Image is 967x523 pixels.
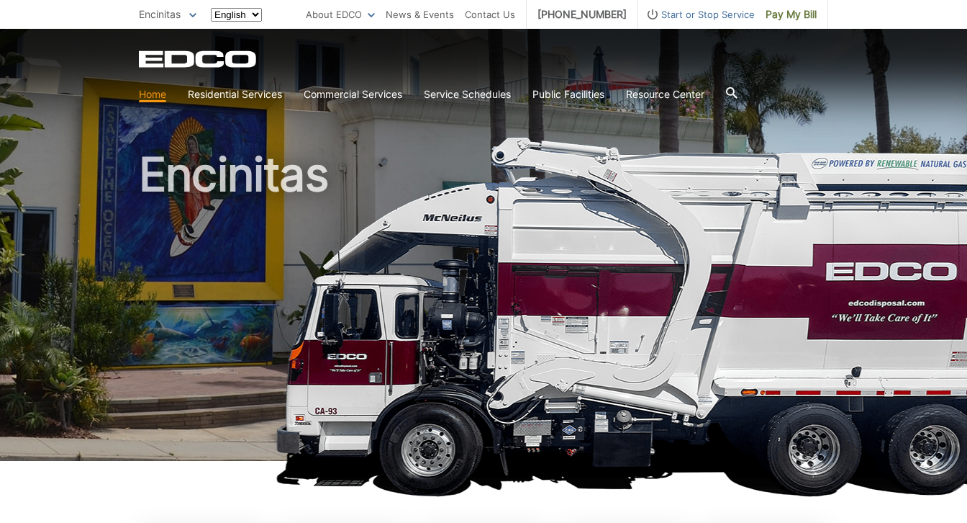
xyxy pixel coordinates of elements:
[139,151,828,468] h1: Encinitas
[211,8,262,22] select: Select a language
[766,6,817,22] span: Pay My Bill
[304,86,402,102] a: Commercial Services
[188,86,282,102] a: Residential Services
[306,6,375,22] a: About EDCO
[424,86,511,102] a: Service Schedules
[139,86,166,102] a: Home
[465,6,515,22] a: Contact Us
[532,86,604,102] a: Public Facilities
[139,50,258,68] a: EDCD logo. Return to the homepage.
[386,6,454,22] a: News & Events
[626,86,704,102] a: Resource Center
[139,8,181,20] span: Encinitas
